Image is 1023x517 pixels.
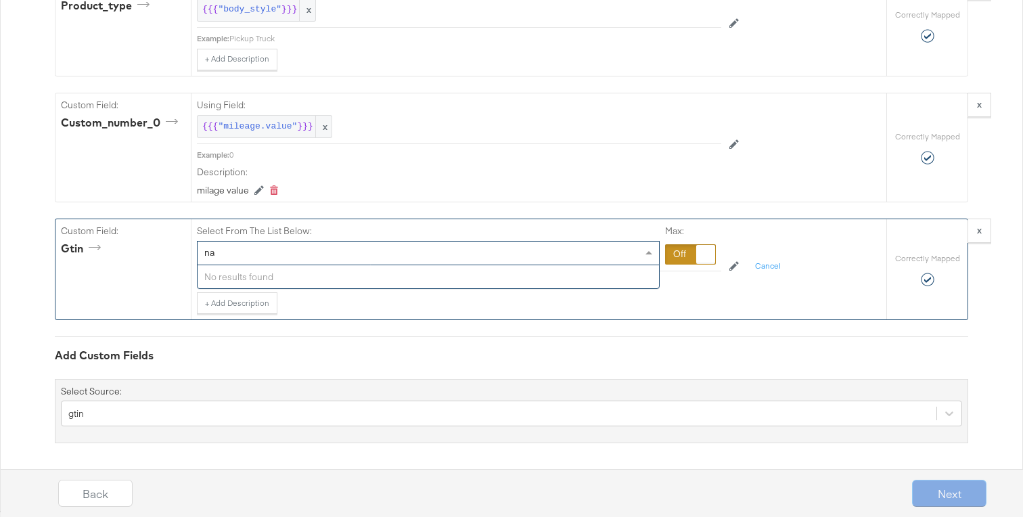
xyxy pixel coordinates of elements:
[55,348,968,363] div: Add Custom Fields
[61,99,185,112] label: Custom Field:
[68,407,84,420] div: gtin
[895,131,960,142] label: Correctly Mapped
[61,225,185,238] label: Custom Field:
[968,219,991,243] button: x
[297,120,313,133] span: }}}
[197,150,229,160] div: Example:
[197,184,249,197] div: milage value
[197,33,229,44] div: Example:
[61,115,183,131] div: custom_number_0
[218,120,297,133] span: "mileage.value"
[202,3,218,16] span: {{{
[747,256,789,277] button: Cancel
[197,99,721,112] label: Using Field:
[229,150,721,160] div: 0
[197,292,277,314] button: + Add Description
[895,253,960,264] label: Correctly Mapped
[229,33,721,44] div: Pickup Truck
[197,166,721,179] label: Description:
[218,3,281,16] span: "body_style"
[58,480,133,507] button: Back
[202,120,218,133] span: {{{
[61,241,106,256] div: gtin
[197,49,277,70] button: + Add Description
[281,3,297,16] span: }}}
[197,225,312,238] label: Select From The List Below:
[61,385,122,398] label: Select Source:
[968,93,991,117] button: x
[315,116,332,138] span: x
[895,9,960,20] label: Correctly Mapped
[198,265,659,289] div: No results found
[977,98,982,110] strong: x
[977,224,982,236] strong: x
[665,225,716,238] label: Max:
